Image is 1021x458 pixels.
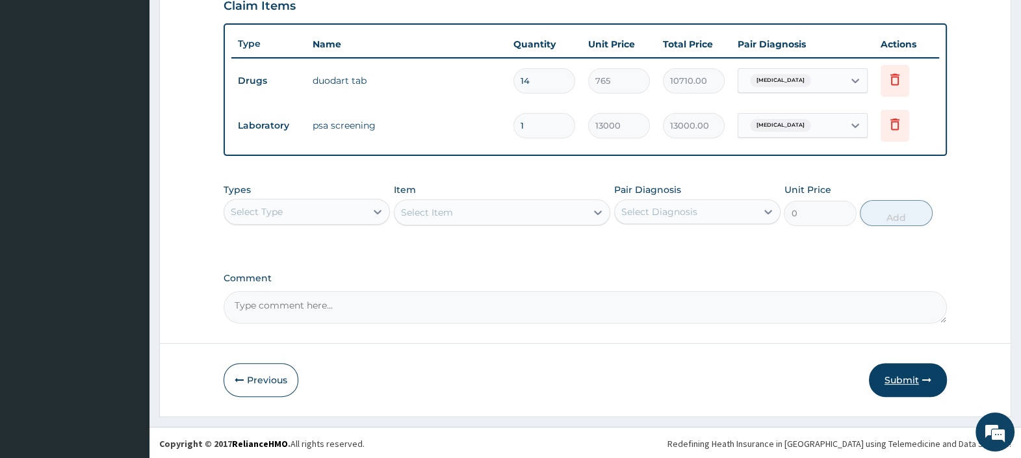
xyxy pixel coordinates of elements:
[231,69,306,93] td: Drugs
[656,31,731,57] th: Total Price
[306,112,507,138] td: psa screening
[306,31,507,57] th: Name
[231,32,306,56] th: Type
[231,205,283,218] div: Select Type
[75,143,179,274] span: We're online!
[224,273,947,284] label: Comment
[621,205,697,218] div: Select Diagnosis
[306,68,507,94] td: duodart tab
[232,438,288,450] a: RelianceHMO
[159,438,291,450] strong: Copyright © 2017 .
[68,73,218,90] div: Chat with us now
[874,31,939,57] th: Actions
[507,31,582,57] th: Quantity
[394,183,416,196] label: Item
[667,437,1011,450] div: Redefining Heath Insurance in [GEOGRAPHIC_DATA] using Telemedicine and Data Science!
[582,31,656,57] th: Unit Price
[6,313,248,359] textarea: Type your message and hit 'Enter'
[750,74,811,87] span: [MEDICAL_DATA]
[24,65,53,97] img: d_794563401_company_1708531726252_794563401
[614,183,681,196] label: Pair Diagnosis
[224,363,298,397] button: Previous
[750,119,811,132] span: [MEDICAL_DATA]
[869,363,947,397] button: Submit
[731,31,874,57] th: Pair Diagnosis
[231,114,306,138] td: Laboratory
[224,184,251,196] label: Types
[213,6,244,38] div: Minimize live chat window
[860,200,932,226] button: Add
[784,183,831,196] label: Unit Price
